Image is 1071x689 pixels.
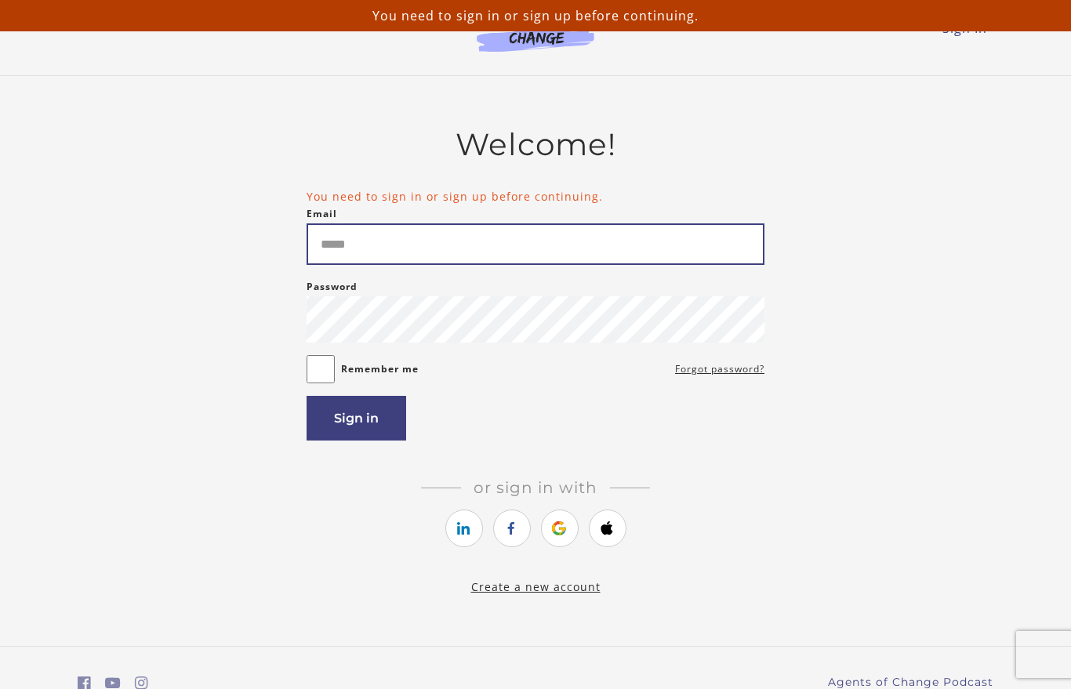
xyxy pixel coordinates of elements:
label: Remember me [341,360,419,379]
label: Password [307,277,358,296]
button: Sign in [307,396,406,441]
img: Agents of Change Logo [460,16,611,52]
h2: Welcome! [307,126,764,163]
a: Create a new account [471,579,601,594]
label: Email [307,205,337,223]
li: You need to sign in or sign up before continuing. [307,188,764,205]
a: https://courses.thinkific.com/users/auth/apple?ss%5Breferral%5D=&ss%5Buser_return_to%5D=%2Faccoun... [589,509,626,547]
p: You need to sign in or sign up before continuing. [6,6,1065,25]
a: https://courses.thinkific.com/users/auth/google?ss%5Breferral%5D=&ss%5Buser_return_to%5D=%2Faccou... [541,509,579,547]
a: https://courses.thinkific.com/users/auth/facebook?ss%5Breferral%5D=&ss%5Buser_return_to%5D=%2Facc... [493,509,531,547]
a: https://courses.thinkific.com/users/auth/linkedin?ss%5Breferral%5D=&ss%5Buser_return_to%5D=%2Facc... [445,509,483,547]
span: Or sign in with [461,478,610,497]
a: Forgot password? [675,360,764,379]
